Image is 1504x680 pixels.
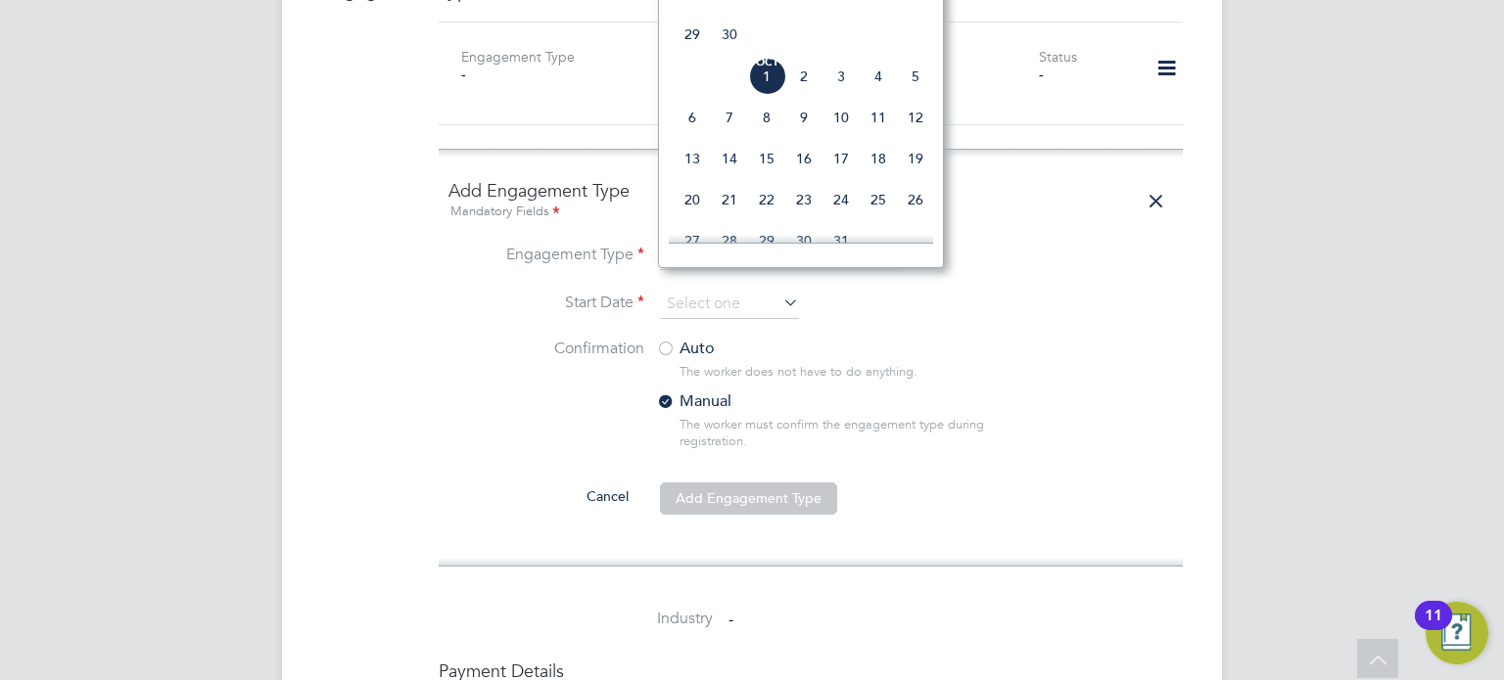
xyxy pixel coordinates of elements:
span: 24 [822,181,860,218]
div: - [1039,66,1130,83]
label: Start Date [448,293,644,313]
span: 29 [674,16,711,53]
span: 5 [897,58,934,95]
span: 13 [674,140,711,177]
span: Oct [748,58,785,68]
span: 20 [674,181,711,218]
label: Confirmation [448,339,644,359]
span: 7 [711,99,748,136]
span: 2 [785,58,822,95]
span: 31 [822,222,860,259]
span: 21 [711,181,748,218]
span: 30 [711,16,748,53]
div: 11 [1425,615,1442,641]
div: The worker must confirm the engagement type during registration. [680,417,1023,450]
div: - [461,66,643,83]
button: Open Resource Center, 11 new notifications [1426,602,1488,664]
span: 10 [822,99,860,136]
span: 15 [748,140,785,177]
label: Engagement Type [461,48,575,66]
div: - [857,66,1039,83]
span: 8 [748,99,785,136]
span: 11 [860,99,897,136]
button: Add Engagement Type [660,482,837,514]
span: 14 [711,140,748,177]
span: 3 [822,58,860,95]
span: 29 [748,222,785,259]
span: 4 [860,58,897,95]
span: 18 [860,140,897,177]
label: Status [1039,48,1077,66]
span: 17 [822,140,860,177]
label: Industry [439,609,713,629]
span: 30 [785,222,822,259]
span: 12 [897,99,934,136]
div: The worker does not have to do anything. [680,364,1023,381]
span: 26 [897,181,934,218]
span: 25 [860,181,897,218]
span: 1 [748,58,785,95]
span: 9 [785,99,822,136]
h4: Add Engagement Type [448,179,1173,223]
span: 28 [711,222,748,259]
span: 19 [897,140,934,177]
span: 22 [748,181,785,218]
button: Cancel [571,480,644,512]
div: Mandatory Fields [448,202,1173,223]
span: 16 [785,140,822,177]
label: Auto [656,339,1009,359]
span: 23 [785,181,822,218]
label: Engagement Type [448,245,644,265]
span: 27 [674,222,711,259]
label: Manual [656,391,1009,412]
input: Select one [660,290,799,319]
span: 6 [674,99,711,136]
span: - [728,610,733,629]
